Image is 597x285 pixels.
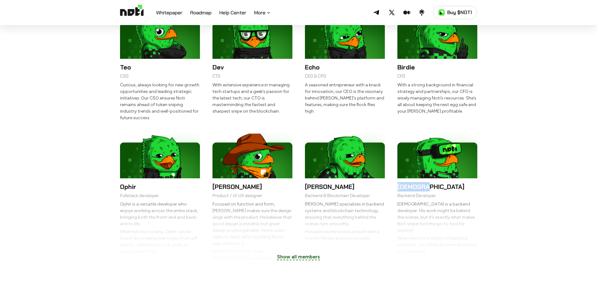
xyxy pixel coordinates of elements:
[397,14,477,59] img: Birdie avatar
[212,73,292,79] p: CTO
[219,9,246,17] a: Help Center
[433,6,477,19] a: Buy $NOTI
[305,73,385,79] p: CEO & CPO
[190,9,212,17] a: Roadmap
[305,14,385,59] img: Echo avatar
[120,182,200,191] h6: Ophir
[397,182,477,191] h6: [DEMOGRAPHIC_DATA]
[397,82,477,115] p: With a strong background in financial strategy and partnerships, our CFO is wisely managing Noti’...
[120,63,200,72] h6: Teo
[397,134,477,178] img: Muhammad avatar
[120,134,200,178] img: Ophir avatar
[305,182,385,191] h6: [PERSON_NAME]
[156,9,182,17] a: Whitepaper
[120,82,200,121] p: Curious, always looking for new growth opportunities and leading strategic initiatives. Our CSO e...
[271,249,326,264] button: Show all members
[305,82,385,115] p: A seasoned entrepreneur with a knack for innovation, our CEO is the visionary behind [PERSON_NAME...
[397,73,477,79] p: CFO
[212,182,292,191] h6: [PERSON_NAME]
[212,14,292,59] img: Dev avatar
[212,82,292,115] p: With extensive experience in managing tech startups and a geek’s passion for the latest tech, our...
[254,9,271,17] button: More
[305,63,385,72] h6: Echo
[120,5,144,20] img: Logo
[305,134,385,178] img: Sam avatar
[120,14,200,59] img: Teo avatar
[397,63,477,72] h6: Birdie
[212,63,292,72] h6: Dev
[120,73,200,79] p: CSO
[212,134,292,178] img: Dmitriy avatar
